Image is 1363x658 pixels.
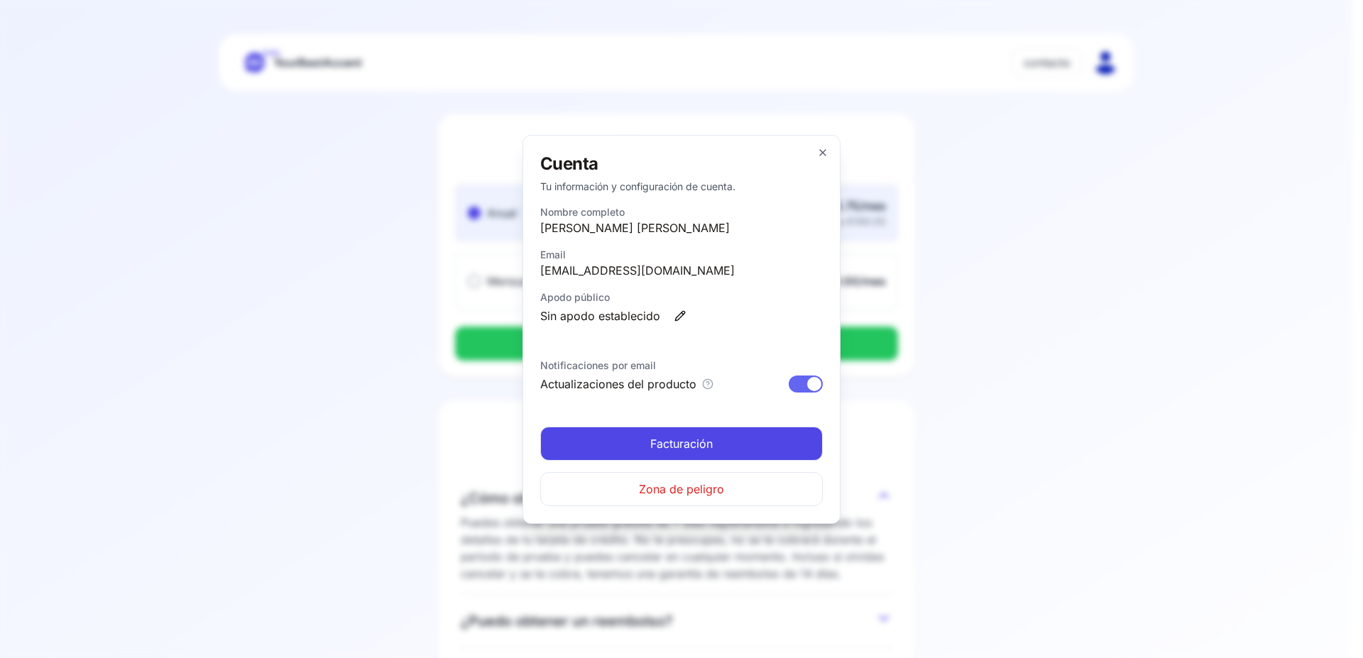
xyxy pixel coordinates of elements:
span: [PERSON_NAME] [PERSON_NAME] [540,219,823,236]
span: Email [540,248,823,262]
span: [EMAIL_ADDRESS][DOMAIN_NAME] [540,262,823,279]
span: Nombre completo [540,205,823,219]
p: Tu información y configuración de cuenta. [540,180,823,194]
button: Zona de peligro [540,472,823,506]
span: Notificaciones por email [540,358,823,373]
span: Apodo público [540,290,823,305]
a: Facturación [540,427,823,461]
span: Actualizaciones del producto [540,375,696,393]
span: Facturación [650,435,713,452]
span: Zona de peligro [639,481,724,498]
span: Sin apodo establecido [540,307,660,324]
h2: Cuenta [540,153,823,175]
